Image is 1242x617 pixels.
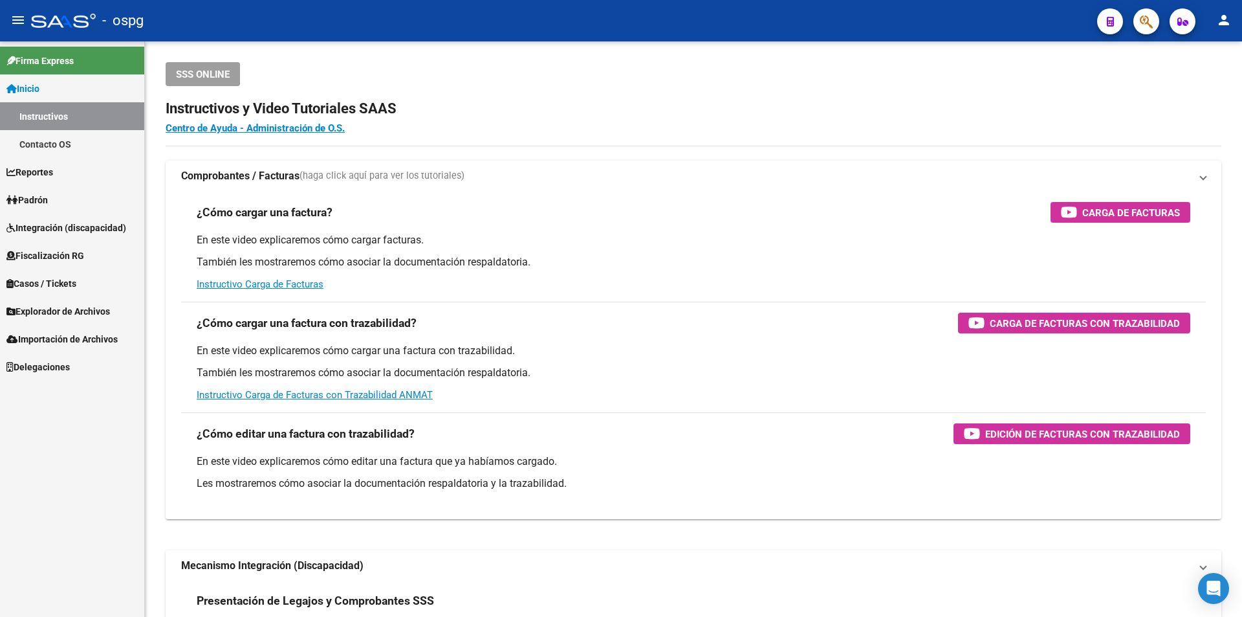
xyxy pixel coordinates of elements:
[6,54,74,68] span: Firma Express
[197,366,1190,380] p: También les mostraremos cómo asociar la documentación respaldatoria.
[166,122,345,134] a: Centro de Ayuda - Administración de O.S.
[958,313,1190,333] button: Carga de Facturas con Trazabilidad
[176,69,230,80] span: SSS ONLINE
[6,276,76,291] span: Casos / Tickets
[197,233,1190,247] p: En este video explicaremos cómo cargar facturas.
[197,592,434,610] h3: Presentación de Legajos y Comprobantes SSS
[166,192,1221,519] div: Comprobantes / Facturas(haga click aquí para ver los tutoriales)
[1082,205,1180,221] span: Carga de Facturas
[1216,12,1232,28] mat-icon: person
[197,344,1190,358] p: En este video explicaremos cómo cargar una factura con trazabilidad.
[10,12,26,28] mat-icon: menu
[166,161,1221,192] mat-expansion-panel-header: Comprobantes / Facturas(haga click aquí para ver los tutoriales)
[197,203,332,221] h3: ¿Cómo cargar una factura?
[197,314,417,332] h3: ¿Cómo cargar una factura con trazabilidad?
[6,221,126,235] span: Integración (discapacidad)
[181,169,300,183] strong: Comprobantes / Facturas
[102,6,144,35] span: - ospg
[6,82,39,96] span: Inicio
[990,315,1180,331] span: Carga de Facturas con Trazabilidad
[197,454,1190,469] p: En este video explicaremos cómo editar una factura que ya habíamos cargado.
[6,360,70,374] span: Delegaciones
[985,426,1180,442] span: Edición de Facturas con Trazabilidad
[181,559,364,573] strong: Mecanismo Integración (Discapacidad)
[197,255,1190,269] p: También les mostraremos cómo asociar la documentación respaldatoria.
[197,425,415,443] h3: ¿Cómo editar una factura con trazabilidad?
[6,304,110,319] span: Explorador de Archivos
[166,550,1221,581] mat-expansion-panel-header: Mecanismo Integración (Discapacidad)
[197,278,323,290] a: Instructivo Carga de Facturas
[6,165,53,179] span: Reportes
[6,193,48,207] span: Padrón
[197,389,433,401] a: Instructivo Carga de Facturas con Trazabilidad ANMAT
[166,96,1221,121] h2: Instructivos y Video Tutoriales SAAS
[300,169,464,183] span: (haga click aquí para ver los tutoriales)
[6,332,118,346] span: Importación de Archivos
[197,477,1190,491] p: Les mostraremos cómo asociar la documentación respaldatoria y la trazabilidad.
[6,249,84,263] span: Fiscalización RG
[953,423,1190,444] button: Edición de Facturas con Trazabilidad
[166,62,240,86] button: SSS ONLINE
[1198,573,1229,604] div: Open Intercom Messenger
[1051,202,1190,223] button: Carga de Facturas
